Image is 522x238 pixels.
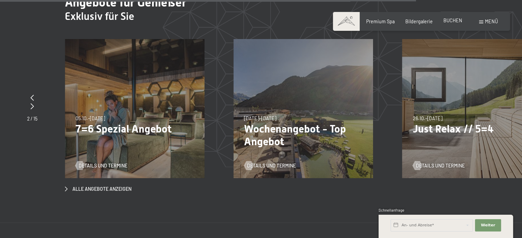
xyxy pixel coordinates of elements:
[72,186,131,192] span: Alle Angebote anzeigen
[31,116,33,122] span: /
[244,115,276,121] span: [DATE]–[DATE]
[485,18,498,24] span: Menü
[413,115,442,121] span: 26.10.–[DATE]
[244,162,296,169] a: Details und Termine
[379,208,404,212] span: Schnellanfrage
[405,18,433,24] a: Bildergalerie
[247,162,296,169] span: Details und Termine
[27,116,30,122] span: 2
[244,123,362,148] p: Wochenangebot - Top Angebot
[366,18,395,24] a: Premium Spa
[416,162,464,169] span: Details und Termine
[76,162,127,169] a: Details und Termine
[481,223,495,228] span: Weiter
[79,162,127,169] span: Details und Termine
[65,186,131,192] a: Alle Angebote anzeigen
[413,162,465,169] a: Details und Termine
[443,17,462,23] a: BUCHEN
[33,116,37,122] span: 15
[475,219,501,231] button: Weiter
[76,123,194,135] p: 7=6 Spezial Angebot
[65,10,134,22] span: Exklusiv für Sie
[76,115,105,121] span: 05.10.–[DATE]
